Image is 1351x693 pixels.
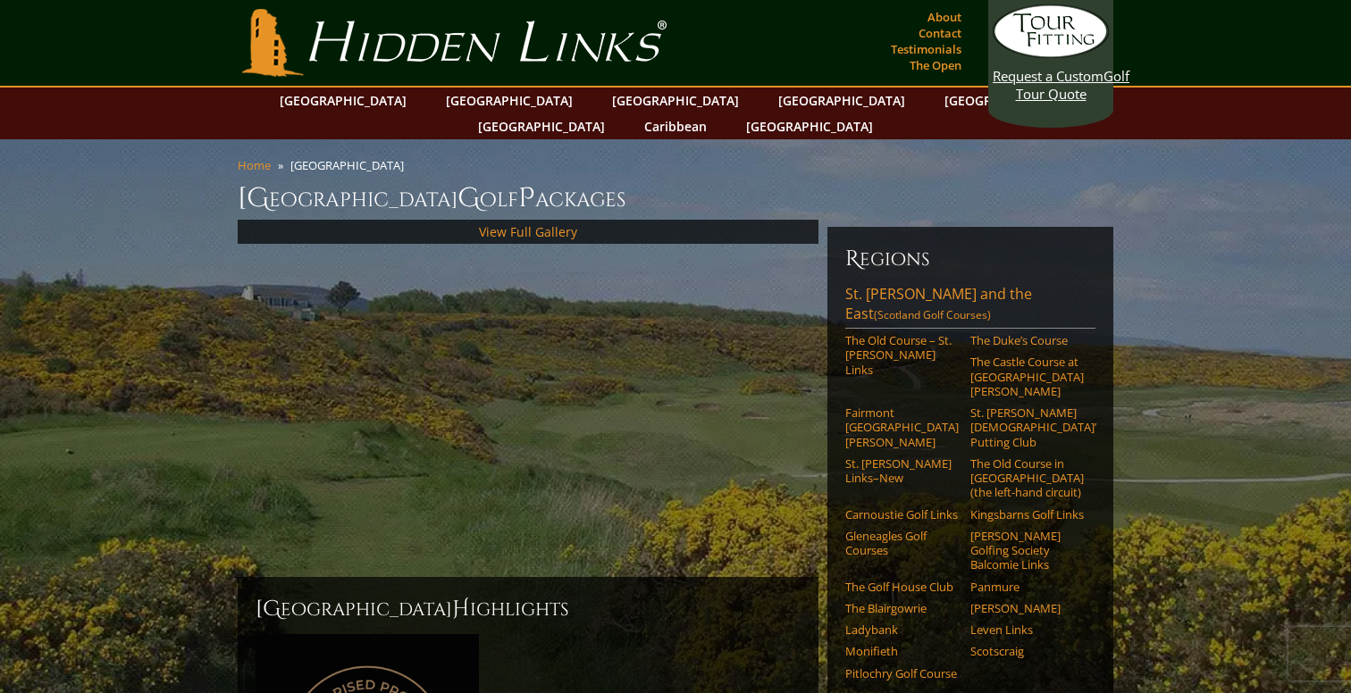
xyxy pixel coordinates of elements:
a: Kingsbarns Golf Links [970,507,1084,522]
a: [GEOGRAPHIC_DATA] [769,88,914,113]
a: [PERSON_NAME] [970,601,1084,615]
a: [PERSON_NAME] Golfing Society Balcomie Links [970,529,1084,572]
a: Request a CustomGolf Tour Quote [993,4,1109,103]
a: [GEOGRAPHIC_DATA] [469,113,614,139]
a: Panmure [970,580,1084,594]
a: [GEOGRAPHIC_DATA] [936,88,1080,113]
h6: Regions [845,245,1095,273]
a: St. [PERSON_NAME] Links–New [845,456,959,486]
a: [GEOGRAPHIC_DATA] [271,88,415,113]
h1: [GEOGRAPHIC_DATA] olf ackages [238,180,1113,216]
span: G [457,180,480,216]
a: Contact [914,21,966,46]
span: H [452,595,470,623]
a: The Old Course in [GEOGRAPHIC_DATA] (the left-hand circuit) [970,456,1084,500]
a: [GEOGRAPHIC_DATA] [437,88,582,113]
a: St. [PERSON_NAME] [DEMOGRAPHIC_DATA]’ Putting Club [970,405,1084,449]
a: Leven Links [970,622,1084,637]
a: [GEOGRAPHIC_DATA] [603,88,748,113]
a: The Duke’s Course [970,333,1084,347]
a: Scotscraig [970,644,1084,658]
a: The Golf House Club [845,580,959,594]
h2: [GEOGRAPHIC_DATA] ighlights [256,595,801,623]
a: [GEOGRAPHIC_DATA] [737,113,882,139]
span: Request a Custom [993,67,1103,85]
a: Ladybank [845,622,959,637]
span: (Scotland Golf Courses) [874,307,991,322]
a: Monifieth [845,644,959,658]
span: P [518,180,535,216]
a: Pitlochry Golf Course [845,666,959,680]
a: Carnoustie Golf Links [845,507,959,522]
a: Fairmont [GEOGRAPHIC_DATA][PERSON_NAME] [845,405,959,449]
a: The Blairgowrie [845,601,959,615]
a: The Old Course – St. [PERSON_NAME] Links [845,333,959,377]
a: Testimonials [886,37,966,62]
a: Caribbean [635,113,716,139]
a: About [923,4,966,29]
a: Gleneagles Golf Courses [845,529,959,558]
li: [GEOGRAPHIC_DATA] [290,157,411,173]
a: The Castle Course at [GEOGRAPHIC_DATA][PERSON_NAME] [970,355,1084,398]
a: View Full Gallery [479,223,577,240]
a: St. [PERSON_NAME] and the East(Scotland Golf Courses) [845,284,1095,329]
a: Home [238,157,271,173]
a: The Open [905,53,966,78]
